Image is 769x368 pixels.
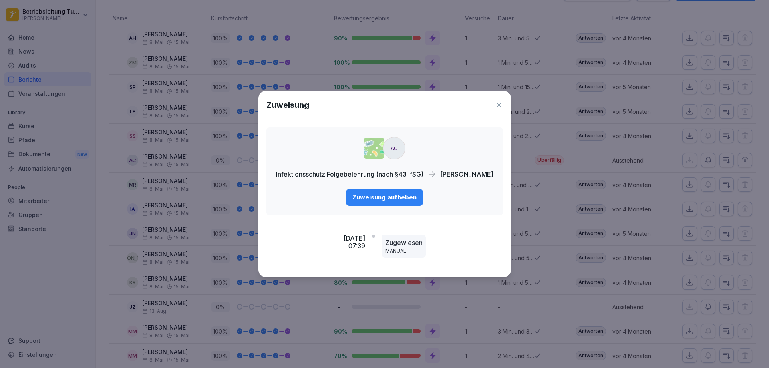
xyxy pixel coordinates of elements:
button: Zuweisung aufheben [346,189,423,206]
img: tgff07aey9ahi6f4hltuk21p.png [364,138,384,159]
p: [DATE] [344,235,365,242]
p: [PERSON_NAME] [440,169,493,179]
p: Zugewiesen [385,238,423,247]
div: Zuweisung aufheben [352,193,417,202]
p: Infektionsschutz Folgebelehrung (nach §43 IfSG) [276,169,423,179]
p: MANUAL [385,247,423,255]
p: 07:39 [348,242,365,250]
div: AC [383,137,405,159]
h1: Zuweisung [266,99,309,111]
